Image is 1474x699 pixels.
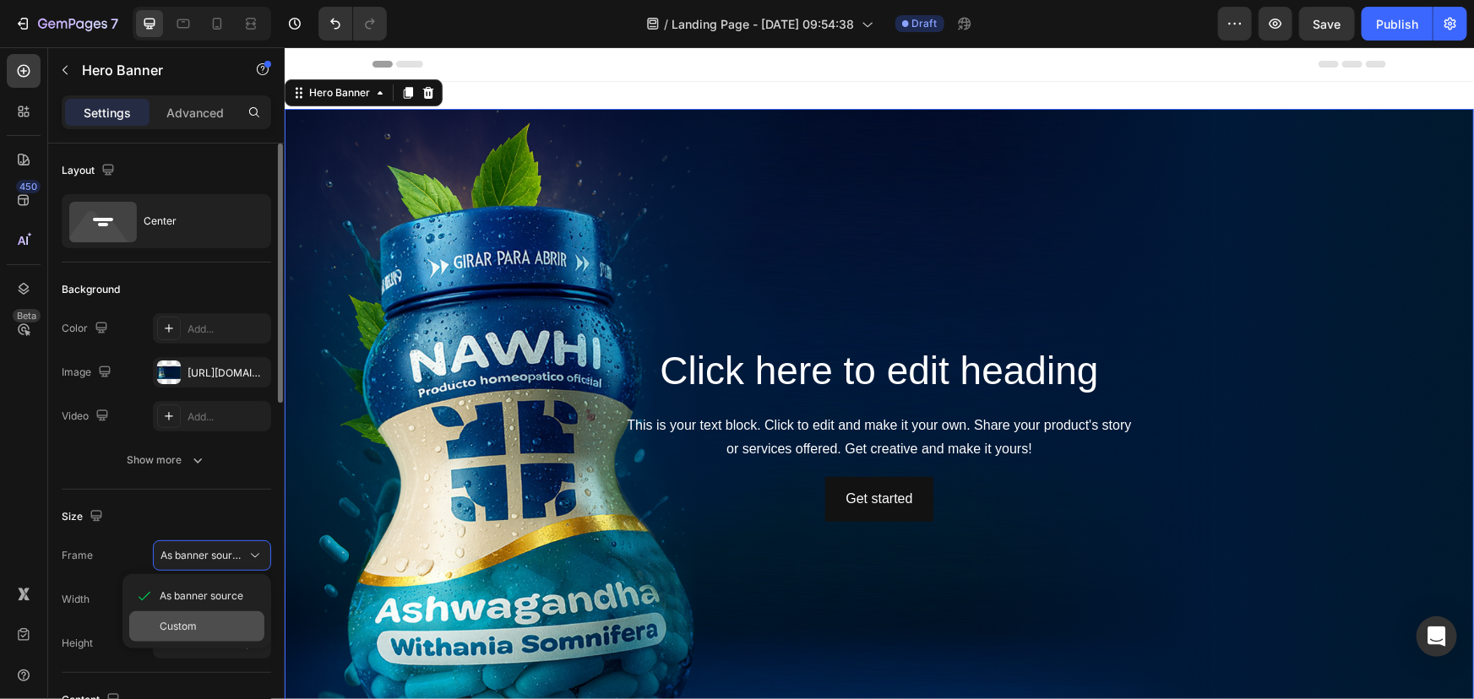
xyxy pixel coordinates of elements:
div: Undo/Redo [318,7,387,41]
span: Custom [160,619,197,634]
div: Size [62,506,106,528]
span: / [665,15,669,33]
button: Show more [62,445,271,475]
div: Publish [1376,15,1418,33]
p: 7 [111,14,118,34]
button: Save [1299,7,1355,41]
iframe: Design area [285,47,1474,699]
label: Width [62,592,90,607]
span: As banner source [160,548,243,563]
p: Settings [84,104,131,122]
div: Layout [62,160,118,182]
p: Hero Banner [82,60,226,80]
button: 7 [7,7,126,41]
div: [URL][DOMAIN_NAME] [188,366,267,381]
label: Height [62,636,93,651]
button: Get started [541,430,648,474]
span: Landing Page - [DATE] 09:54:38 [672,15,855,33]
button: As banner source [153,540,271,571]
span: Draft [912,16,938,31]
div: Beta [13,309,41,322]
div: Color [62,317,112,340]
span: As banner source [160,588,243,604]
label: Frame [62,548,93,563]
div: Add... [188,322,267,337]
div: Center [144,202,247,241]
span: Save [1314,17,1341,31]
div: Show more [128,452,206,469]
div: Image [62,361,115,384]
div: Get started [561,440,628,464]
button: Publish [1362,7,1433,41]
p: Advanced [166,104,224,122]
div: Background [62,282,120,297]
div: Add... [188,409,267,425]
div: Hero Banner [21,38,89,53]
div: 450 [16,180,41,193]
div: Open Intercom Messenger [1417,616,1457,657]
div: Video [62,405,112,428]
